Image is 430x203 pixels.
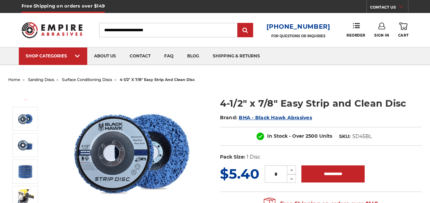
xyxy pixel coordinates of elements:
[17,164,34,180] img: 4-1/2" x 7/8" Easy Strip and Clean Disc
[305,133,318,139] span: 2500
[22,18,82,42] img: Empire Abrasives
[157,48,180,65] a: faq
[17,92,34,107] button: Previous
[398,33,408,38] span: Cart
[87,48,123,65] a: about us
[339,133,351,140] dt: SKU:
[374,33,389,38] span: Sign In
[267,133,288,139] span: In Stock
[17,111,34,127] img: 4-1/2" x 7/8" Easy Strip and Clean Disc
[266,22,330,32] a: [PHONE_NUMBER]
[239,114,312,121] a: BHA - Black Hawk Abrasives
[28,77,54,82] a: sanding discs
[238,24,252,37] input: Submit
[120,77,195,82] span: 4-1/2" x 7/8" easy strip and clean disc
[319,133,332,139] span: Units
[220,165,259,182] span: $5.40
[347,33,365,38] span: Reorder
[220,114,238,121] span: Brand:
[370,3,408,13] a: CONTACT US
[398,23,408,38] a: Cart
[247,153,260,161] dd: 1 Disc
[206,48,267,65] a: shipping & returns
[220,97,422,110] h1: 4-1/2" x 7/8" Easy Strip and Clean Disc
[123,48,157,65] a: contact
[180,48,206,65] a: blog
[266,34,330,38] p: FOR QUESTIONS OR INQUIRIES
[352,133,372,140] dd: SD45BL
[220,153,245,161] dt: Pack Size:
[62,77,112,82] a: surface conditioning discs
[347,23,365,37] a: Reorder
[289,133,304,139] span: - Over
[8,77,20,82] a: home
[26,53,80,58] div: SHOP CATEGORIES
[17,137,34,153] img: 4-1/2" x 7/8" Easy Strip and Clean Disc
